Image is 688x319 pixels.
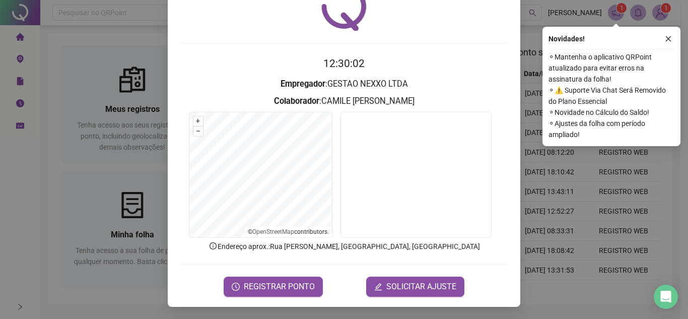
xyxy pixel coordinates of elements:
span: Novidades ! [548,33,585,44]
span: REGISTRAR PONTO [244,281,315,293]
button: REGISTRAR PONTO [224,277,323,297]
span: close [665,35,672,42]
p: Endereço aprox. : Rua [PERSON_NAME], [GEOGRAPHIC_DATA], [GEOGRAPHIC_DATA] [180,241,508,252]
strong: Colaborador [274,96,319,106]
button: – [193,126,203,136]
time: 12:30:02 [323,57,365,70]
h3: : CAMILE [PERSON_NAME] [180,95,508,108]
span: ⚬ Novidade no Cálculo do Saldo! [548,107,674,118]
span: info-circle [209,241,218,250]
strong: Empregador [281,79,325,89]
a: OpenStreetMap [252,228,294,235]
div: Open Intercom Messenger [654,285,678,309]
span: clock-circle [232,283,240,291]
span: ⚬ Mantenha o aplicativo QRPoint atualizado para evitar erros na assinatura da folha! [548,51,674,85]
span: edit [374,283,382,291]
h3: : GESTAO NEXXO LTDA [180,78,508,91]
button: + [193,116,203,126]
span: ⚬ Ajustes da folha com período ampliado! [548,118,674,140]
span: SOLICITAR AJUSTE [386,281,456,293]
button: editSOLICITAR AJUSTE [366,277,464,297]
span: ⚬ ⚠️ Suporte Via Chat Será Removido do Plano Essencial [548,85,674,107]
li: © contributors. [248,228,329,235]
